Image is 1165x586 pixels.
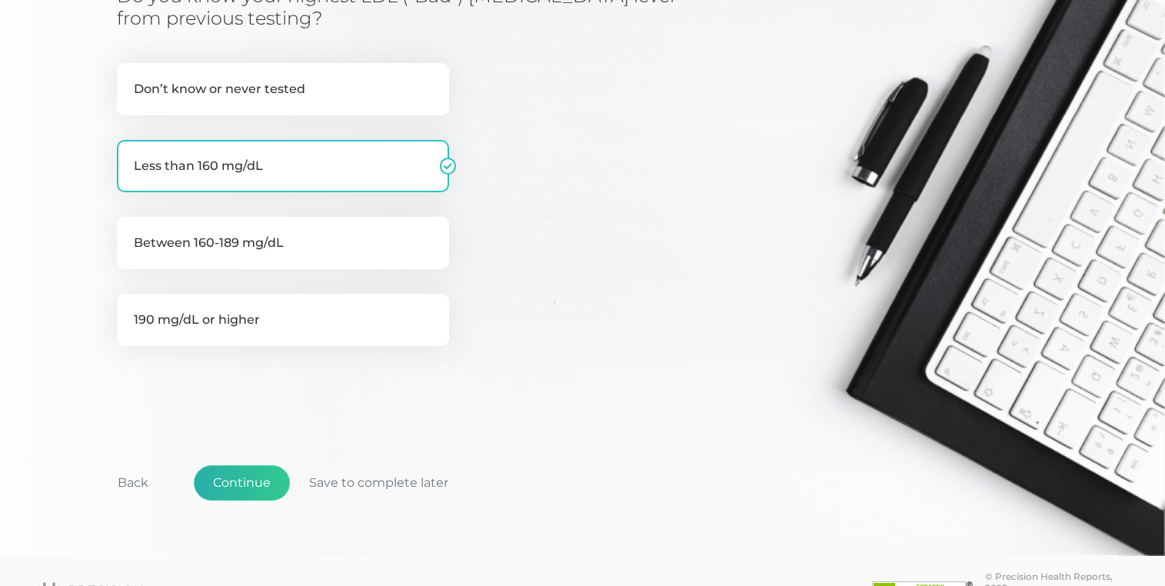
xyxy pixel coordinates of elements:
[98,465,168,501] button: Back
[290,465,468,501] button: Save to complete later
[117,294,449,346] label: 190 mg/dL or higher
[194,465,290,501] button: Continue
[117,217,449,269] label: Between 160-189 mg/dL
[117,140,449,192] label: Less than 160 mg/dL
[117,63,449,115] label: Don’t know or never tested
